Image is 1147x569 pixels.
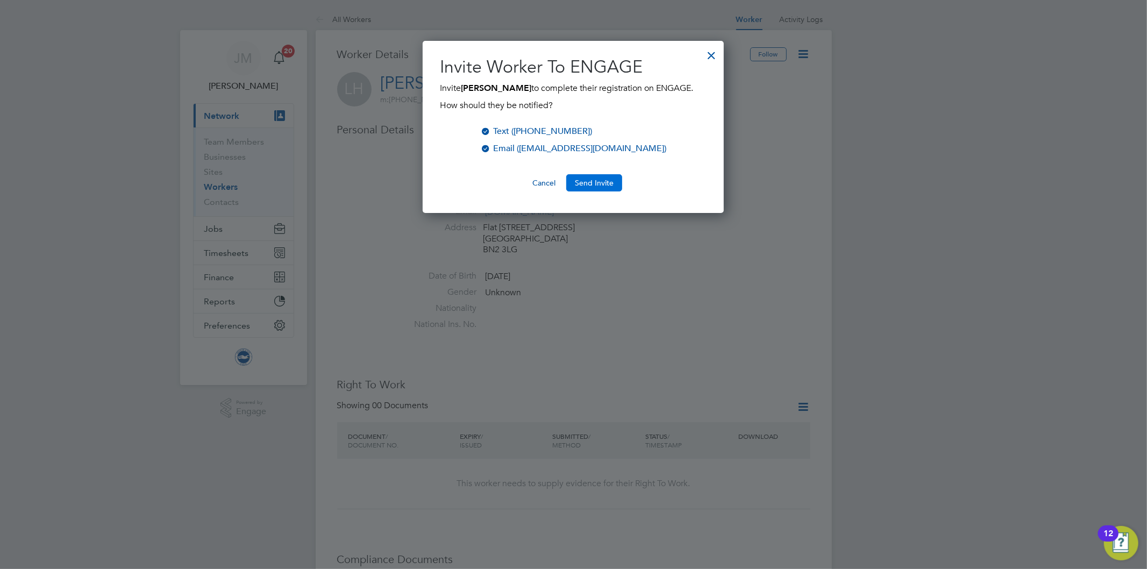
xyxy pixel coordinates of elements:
div: How should they be notified? [440,95,707,112]
div: 12 [1103,534,1113,547]
h2: Invite Worker To ENGAGE [440,56,707,79]
button: Cancel [524,174,564,191]
button: Send Invite [566,174,622,191]
b: [PERSON_NAME] [461,83,531,93]
div: Invite to complete their registration on ENGAGE. [440,82,707,112]
div: Text ([PHONE_NUMBER]) [493,125,592,138]
button: Open Resource Center, 12 new notifications [1104,526,1138,560]
div: Email ([EMAIL_ADDRESS][DOMAIN_NAME]) [493,142,666,155]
